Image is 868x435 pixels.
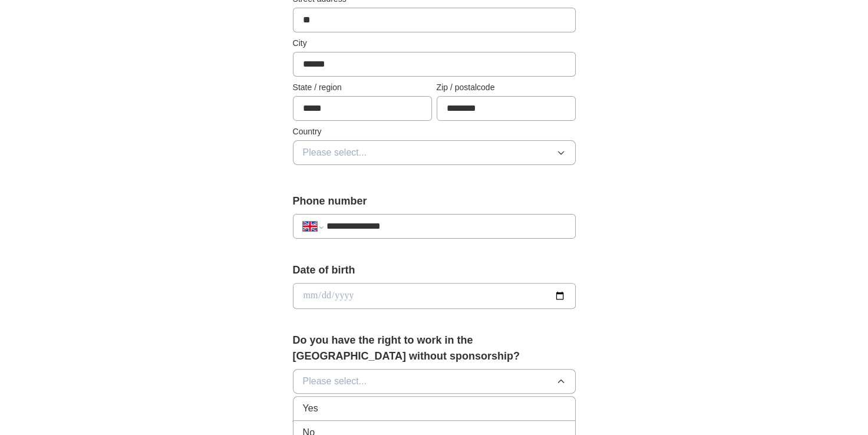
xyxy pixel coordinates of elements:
button: Please select... [293,369,576,394]
label: Do you have the right to work in the [GEOGRAPHIC_DATA] without sponsorship? [293,332,576,364]
span: Please select... [303,374,367,388]
button: Please select... [293,140,576,165]
span: Please select... [303,146,367,160]
label: Date of birth [293,262,576,278]
label: City [293,37,576,50]
span: Yes [303,401,318,416]
label: Zip / postalcode [437,81,576,94]
label: State / region [293,81,432,94]
label: Phone number [293,193,576,209]
label: Country [293,126,576,138]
